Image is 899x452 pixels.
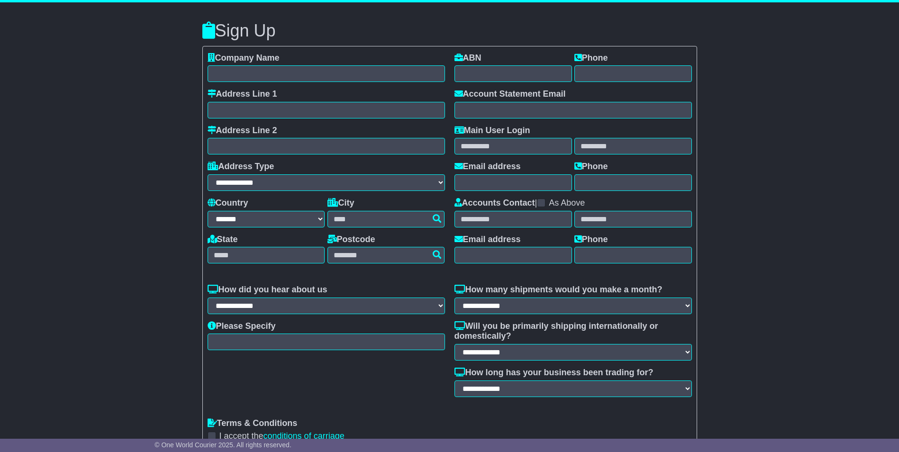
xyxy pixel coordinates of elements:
label: How did you hear about us [208,285,327,295]
label: Terms & Conditions [208,418,298,429]
label: Email address [454,235,521,245]
label: Address Line 1 [208,89,277,99]
a: conditions of carriage [263,431,345,441]
label: Account Statement Email [454,89,566,99]
label: Main User Login [454,126,530,136]
div: | [454,198,692,211]
label: Address Type [208,162,274,172]
label: Accounts Contact [454,198,535,208]
label: How many shipments would you make a month? [454,285,663,295]
label: City [327,198,354,208]
label: Phone [574,53,608,63]
h3: Sign Up [202,21,697,40]
label: Postcode [327,235,375,245]
label: Phone [574,162,608,172]
label: Country [208,198,248,208]
label: I accept the [219,431,345,442]
label: Email address [454,162,521,172]
label: Phone [574,235,608,245]
span: © One World Courier 2025. All rights reserved. [154,441,291,449]
label: State [208,235,238,245]
label: As Above [549,198,585,208]
label: ABN [454,53,481,63]
label: Please Specify [208,321,276,332]
label: Will you be primarily shipping internationally or domestically? [454,321,692,342]
label: Company Name [208,53,280,63]
label: How long has your business been trading for? [454,368,654,378]
label: Address Line 2 [208,126,277,136]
